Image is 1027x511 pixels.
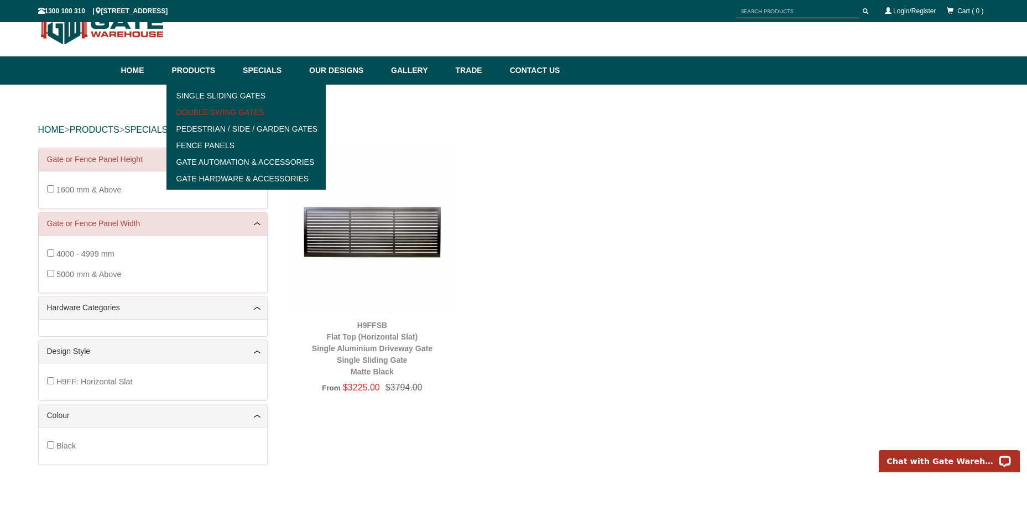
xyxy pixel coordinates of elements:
[47,302,259,314] a: Hardware Categories
[450,56,504,85] a: Trade
[47,346,259,357] a: Design Style
[290,148,455,313] img: H9FFSB - Flat Top (Horizontal Slat) - Single Aluminium Driveway Gate - Single Sliding Gate - Matt...
[170,104,323,121] a: Double Swing Gates
[47,410,259,421] a: Colour
[170,137,323,154] a: Fence Panels
[893,7,936,15] a: Login/Register
[343,383,380,392] span: $3225.00
[170,154,323,170] a: Gate Automation & Accessories
[237,56,304,85] a: Specials
[957,7,983,15] span: Cart ( 0 )
[56,441,76,450] span: Black
[121,56,166,85] a: Home
[166,56,238,85] a: Products
[322,384,340,392] span: From
[304,56,385,85] a: Our Designs
[56,377,133,386] span: H9FF: Horizontal Slat
[170,170,323,187] a: Gate Hardware & Accessories
[38,112,989,148] div: > >
[385,56,450,85] a: Gallery
[56,185,122,194] span: 1600 mm & Above
[872,437,1027,472] iframe: LiveChat chat widget
[312,321,432,376] a: H9FFSBFlat Top (Horizontal Slat)Single Aluminium Driveway GateSingle Sliding GateMatte Black
[70,125,119,134] a: PRODUCTS
[47,218,259,230] a: Gate or Fence Panel Width
[170,87,323,104] a: Single Sliding Gates
[170,121,323,137] a: Pedestrian / Side / Garden Gates
[38,7,168,15] span: 1300 100 310 | [STREET_ADDRESS]
[56,270,122,279] span: 5000 mm & Above
[47,154,259,165] a: Gate or Fence Panel Height
[504,56,560,85] a: Contact Us
[380,383,423,392] span: $3794.00
[56,249,114,258] span: 4000 - 4999 mm
[736,4,859,18] input: SEARCH PRODUCTS
[124,125,168,134] a: SPECIALS
[38,125,65,134] a: HOME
